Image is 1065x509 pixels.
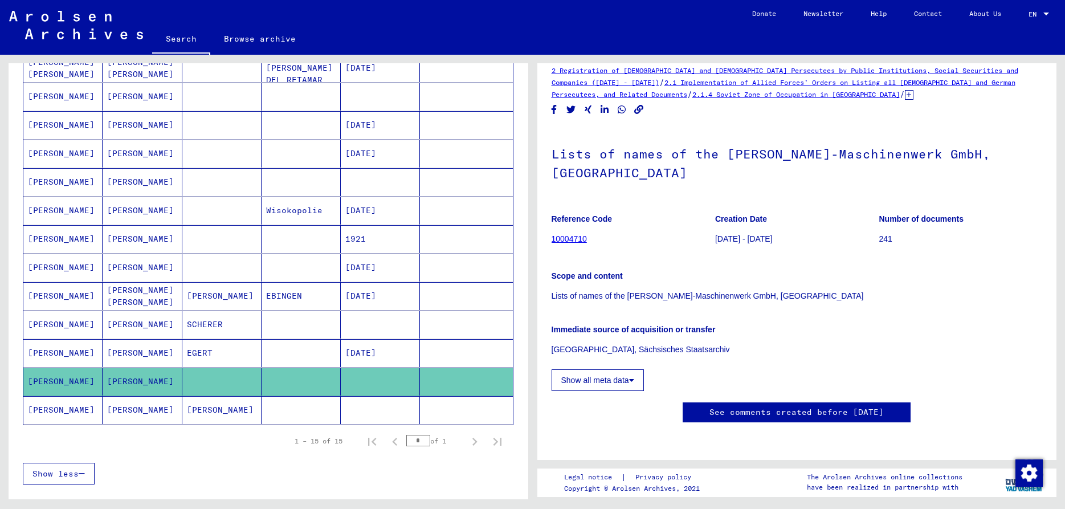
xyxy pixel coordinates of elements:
mat-select-trigger: EN [1029,10,1037,18]
mat-cell: [PERSON_NAME] [103,396,182,424]
button: Share on Twitter [565,103,577,117]
img: Zustimmung ändern [1015,459,1043,487]
span: Show less [32,469,79,479]
img: Arolsen_neg.svg [9,11,143,39]
p: have been realized in partnership with [807,482,962,492]
mat-cell: [DATE] [341,54,420,82]
mat-cell: [PERSON_NAME] [103,368,182,396]
a: Legal notice [564,471,621,483]
button: Show all meta data [552,369,644,391]
mat-cell: [PERSON_NAME] [23,140,103,168]
a: 10004710 [552,234,587,243]
button: Show less [23,463,95,484]
mat-cell: [PERSON_NAME] [PERSON_NAME] [PERSON_NAME] [PERSON_NAME] [23,54,103,82]
p: Lists of names of the [PERSON_NAME]-Maschinenwerk GmbH, [GEOGRAPHIC_DATA] [552,290,1043,302]
p: [GEOGRAPHIC_DATA], Sächsisches Staatsarchiv [552,344,1043,356]
mat-cell: [PERSON_NAME] [103,254,182,282]
mat-cell: [PERSON_NAME] [23,83,103,111]
mat-cell: [DATE] [341,140,420,168]
mat-cell: SCHERER [182,311,262,339]
mat-cell: [DATE] [341,254,420,282]
button: Share on WhatsApp [616,103,628,117]
button: Copy link [633,103,645,117]
button: Share on Xing [582,103,594,117]
a: Browse archive [210,25,309,52]
b: Number of documents [879,214,964,223]
mat-cell: [PERSON_NAME] [23,168,103,196]
mat-cell: [PERSON_NAME] [103,225,182,253]
b: Immediate source of acquisition or transfer [552,325,716,334]
mat-cell: [PERSON_NAME] [103,140,182,168]
h1: Lists of names of the [PERSON_NAME]-Maschinenwerk GmbH, [GEOGRAPHIC_DATA] [552,128,1043,197]
mat-cell: [PERSON_NAME] [103,197,182,225]
a: 2.1.4 Soviet Zone of Occupation in [GEOGRAPHIC_DATA] [692,90,900,99]
mat-cell: [PERSON_NAME] [103,111,182,139]
span: / [687,89,692,99]
div: | [564,471,705,483]
mat-cell: [PERSON_NAME] [PERSON_NAME] [103,282,182,310]
button: Share on Facebook [548,103,560,117]
mat-cell: [PERSON_NAME] [103,83,182,111]
mat-cell: [PERSON_NAME] [23,225,103,253]
div: of 1 [406,435,463,446]
mat-cell: [PERSON_NAME] [23,254,103,282]
b: Reference Code [552,214,613,223]
mat-cell: [PERSON_NAME] [23,339,103,367]
p: The Arolsen Archives online collections [807,472,962,482]
mat-cell: [PERSON_NAME] [23,311,103,339]
img: yv_logo.png [1003,468,1046,496]
a: See comments created before [DATE] [709,406,884,418]
mat-cell: [DATE] [341,197,420,225]
div: 1 – 15 of 15 [295,436,342,446]
mat-cell: [DATE] [341,111,420,139]
button: Last page [486,430,509,453]
b: Creation Date [715,214,767,223]
b: Scope and content [552,271,623,280]
mat-cell: [PERSON_NAME] [PERSON_NAME] [103,54,182,82]
mat-cell: 1921 [341,225,420,253]
mat-cell: [PERSON_NAME] [23,396,103,424]
button: Next page [463,430,486,453]
mat-cell: Wisokopolie [262,197,341,225]
button: Previous page [383,430,406,453]
mat-cell: [PERSON_NAME] [103,339,182,367]
mat-cell: [PERSON_NAME] [182,282,262,310]
mat-cell: [PERSON_NAME] [23,368,103,396]
span: / [659,77,664,87]
a: 2.1 Implementation of Allied Forces’ Orders on Listing all [DEMOGRAPHIC_DATA] and German Persecut... [552,78,1015,99]
button: Share on LinkedIn [599,103,611,117]
a: Privacy policy [626,471,705,483]
mat-cell: [PERSON_NAME] [23,111,103,139]
mat-cell: [PERSON_NAME] [103,168,182,196]
a: 2 Registration of [DEMOGRAPHIC_DATA] and [DEMOGRAPHIC_DATA] Persecutees by Public Institutions, S... [552,66,1018,87]
mat-cell: [DATE] [341,282,420,310]
p: [DATE] - [DATE] [715,233,878,245]
mat-cell: [DATE] [341,339,420,367]
p: 241 [879,233,1042,245]
mat-cell: EGERT [182,339,262,367]
mat-cell: EBINGEN [262,282,341,310]
span: / [900,89,905,99]
mat-cell: ST.[PERSON_NAME] DEL RETAMAR [262,54,341,82]
a: Search [152,25,210,55]
mat-cell: [PERSON_NAME] [23,282,103,310]
mat-cell: [PERSON_NAME] [182,396,262,424]
button: First page [361,430,383,453]
p: Copyright © Arolsen Archives, 2021 [564,483,705,494]
mat-cell: [PERSON_NAME] [103,311,182,339]
mat-cell: [PERSON_NAME] [23,197,103,225]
